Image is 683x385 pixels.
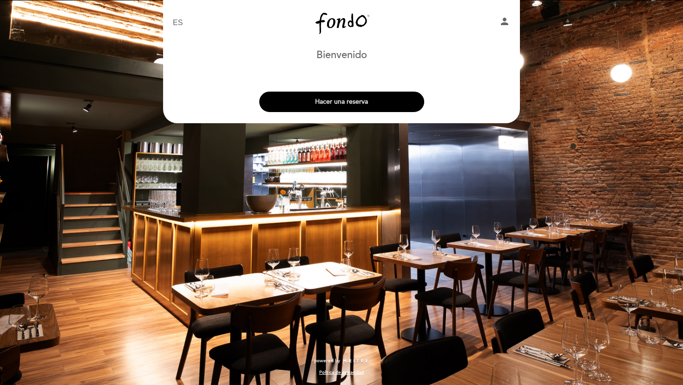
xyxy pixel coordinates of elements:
[499,16,510,30] button: person
[319,369,364,376] a: Política de privacidad
[342,359,369,364] img: MEITRE
[314,358,340,364] span: powered by
[316,50,367,61] h1: Bienvenido
[259,92,424,112] button: Hacer una reserva
[283,10,400,36] a: Fondo
[499,16,510,27] i: person
[314,358,369,364] a: powered by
